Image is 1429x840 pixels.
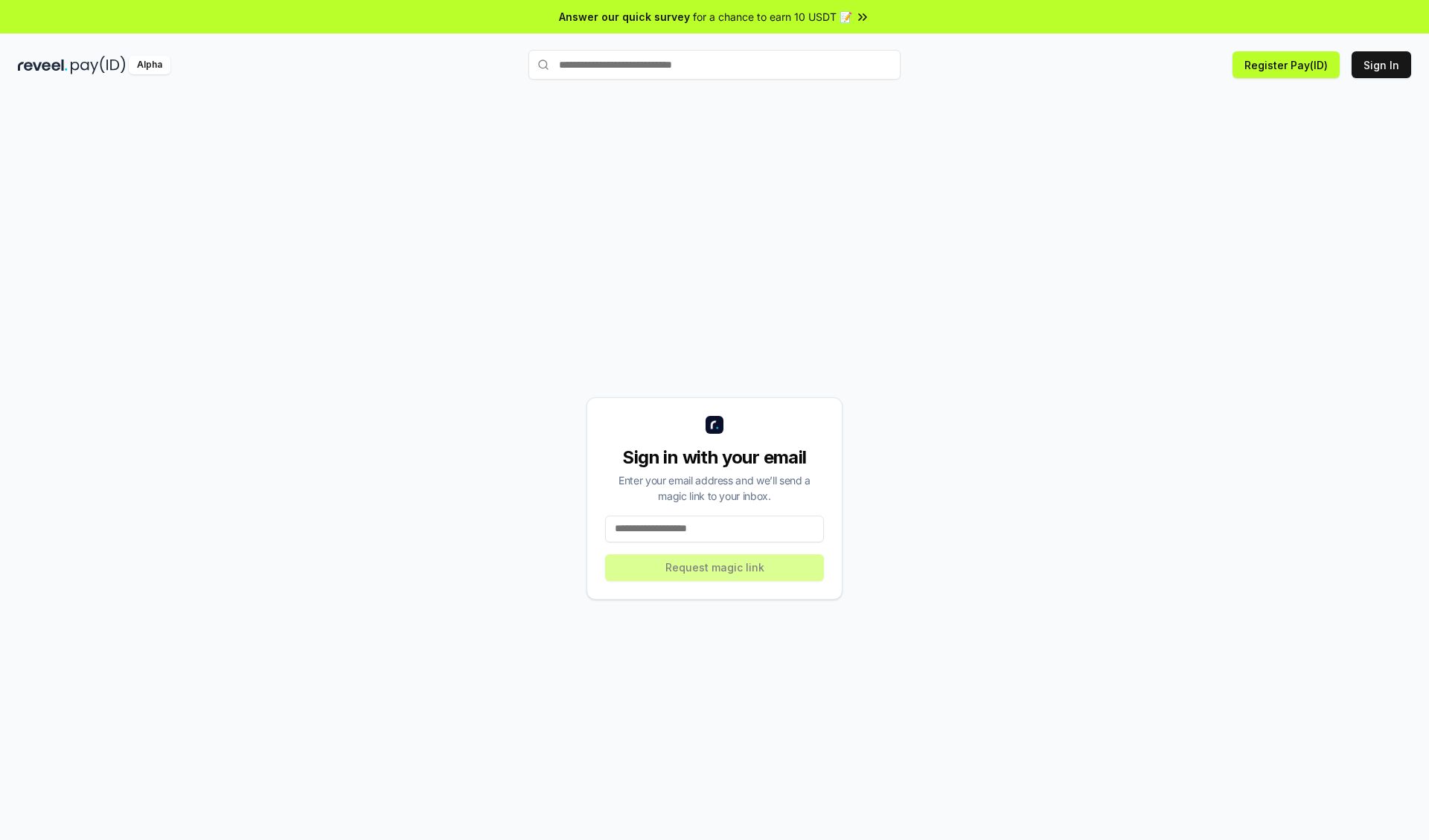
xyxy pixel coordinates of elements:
img: logo_small [706,416,723,434]
img: reveel_dark [18,56,68,74]
div: Alpha [129,56,170,74]
span: Answer our quick survey [559,9,690,25]
div: Sign in with your email [605,446,824,469]
img: pay_id [71,56,126,74]
div: Enter your email address and we’ll send a magic link to your inbox. [605,472,824,504]
button: Register Pay(ID) [1233,51,1340,78]
button: Sign In [1352,51,1411,78]
span: for a chance to earn 10 USDT 📝 [693,9,852,25]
